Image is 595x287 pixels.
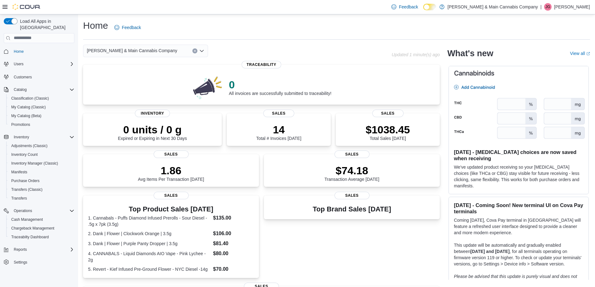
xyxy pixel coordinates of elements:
[242,61,281,68] span: Traceability
[1,206,77,215] button: Operations
[9,160,61,167] a: Inventory Manager (Classic)
[11,47,74,55] span: Home
[88,240,211,247] dt: 3. Dank | Flower | Purple Panty Dropper | 3.5g
[11,113,42,118] span: My Catalog (Beta)
[325,164,379,177] p: $74.18
[11,207,74,215] span: Operations
[213,265,254,273] dd: $70.00
[6,120,77,129] button: Promotions
[545,3,550,11] span: JG
[112,21,143,34] a: Feedback
[11,86,29,93] button: Catalog
[11,246,74,253] span: Reports
[4,44,74,283] nav: Complex example
[454,274,577,285] em: Please be advised that this update is purely visual and does not impact payment functionality.
[325,164,379,182] div: Transaction Average [DATE]
[9,195,29,202] a: Transfers
[11,122,30,127] span: Promotions
[118,123,187,136] p: 0 units / 0 g
[88,215,211,227] dt: 1. Cannabals - Puffs Diamond Infused Prerolls - Sour Diesel - .5g x 7pk (3.5g)
[11,226,54,231] span: Chargeback Management
[138,164,204,182] div: Avg Items Per Transaction [DATE]
[389,1,420,13] a: Feedback
[192,48,197,53] button: Clear input
[154,151,189,158] span: Sales
[9,112,44,120] a: My Catalog (Beta)
[6,194,77,203] button: Transfers
[83,19,108,32] h1: Home
[454,242,583,267] p: This update will be automatically and gradually enabled between , for all terminals operating on ...
[9,151,40,158] a: Inventory Count
[14,75,32,80] span: Customers
[1,258,77,267] button: Settings
[17,18,74,31] span: Load All Apps in [GEOGRAPHIC_DATA]
[14,49,24,54] span: Home
[88,205,254,213] h3: Top Product Sales [DATE]
[11,259,30,266] a: Settings
[1,85,77,94] button: Catalog
[213,240,254,247] dd: $81.40
[454,202,583,215] h3: [DATE] - Coming Soon! New terminal UI on Cova Pay terminals
[11,170,27,175] span: Manifests
[366,123,410,141] div: Total Sales [DATE]
[586,52,590,56] svg: External link
[88,266,211,272] dt: 5. Revert - Kief Infused Pre-Ground Flower - NYC Diesel -14g
[6,150,77,159] button: Inventory Count
[11,105,46,110] span: My Catalog (Classic)
[11,60,26,68] button: Users
[213,214,254,222] dd: $135.00
[1,245,77,254] button: Reports
[9,142,74,150] span: Adjustments (Classic)
[88,230,211,237] dt: 2. Dank | Flower | Clockwork Orange | 3.5g
[392,52,440,57] p: Updated 1 minute(s) ago
[11,187,42,192] span: Transfers (Classic)
[447,48,493,58] h2: What's new
[448,3,538,11] p: [PERSON_NAME] & Main Cannabis Company
[454,149,583,161] h3: [DATE] - [MEDICAL_DATA] choices are now saved when receiving
[9,177,74,185] span: Purchase Orders
[6,94,77,103] button: Classification (Classic)
[335,151,369,158] span: Sales
[9,225,57,232] a: Chargeback Management
[9,160,74,167] span: Inventory Manager (Classic)
[6,141,77,150] button: Adjustments (Classic)
[6,224,77,233] button: Chargeback Management
[9,95,52,102] a: Classification (Classic)
[9,151,74,158] span: Inventory Count
[154,192,189,199] span: Sales
[256,123,301,136] p: 14
[11,133,74,141] span: Inventory
[9,168,30,176] a: Manifests
[9,233,74,241] span: Traceabilty Dashboard
[11,217,43,222] span: Cash Management
[9,112,74,120] span: My Catalog (Beta)
[118,123,187,141] div: Expired or Expiring in Next 30 Days
[14,260,27,265] span: Settings
[11,48,26,55] a: Home
[9,103,48,111] a: My Catalog (Classic)
[14,87,27,92] span: Catalog
[11,60,74,68] span: Users
[122,24,141,31] span: Feedback
[213,250,254,257] dd: $80.00
[9,186,74,193] span: Transfers (Classic)
[11,143,47,148] span: Adjustments (Classic)
[199,48,204,53] button: Open list of options
[6,111,77,120] button: My Catalog (Beta)
[1,72,77,81] button: Customers
[9,177,42,185] a: Purchase Orders
[11,246,29,253] button: Reports
[9,121,74,128] span: Promotions
[229,78,331,91] p: 0
[335,192,369,199] span: Sales
[87,47,177,54] span: [PERSON_NAME] & Main Cannabis Company
[11,207,35,215] button: Operations
[470,249,509,254] strong: [DATE] and [DATE]
[1,47,77,56] button: Home
[11,96,49,101] span: Classification (Classic)
[540,3,542,11] p: |
[6,176,77,185] button: Purchase Orders
[6,168,77,176] button: Manifests
[11,235,49,240] span: Traceabilty Dashboard
[6,185,77,194] button: Transfers (Classic)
